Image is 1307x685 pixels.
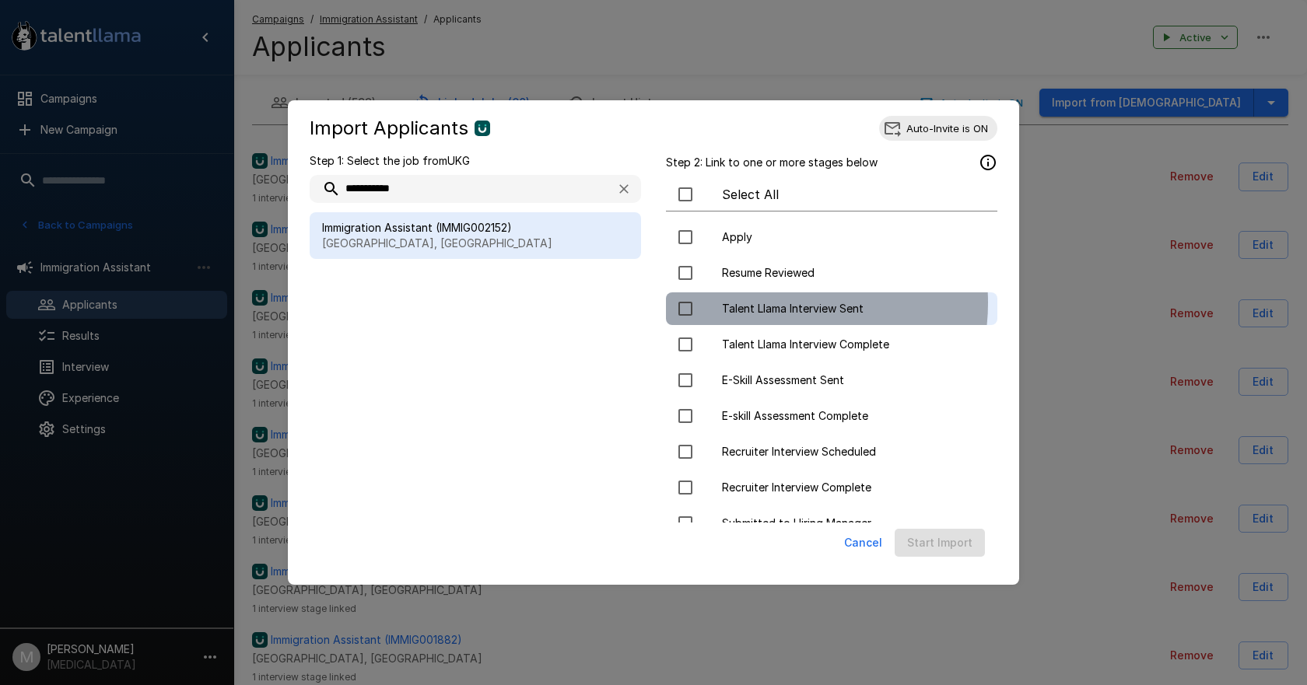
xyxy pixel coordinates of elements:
[310,212,641,259] div: Immigration Assistant (IMMIG002152)[GEOGRAPHIC_DATA], [GEOGRAPHIC_DATA]
[475,121,490,136] img: ukg_logo.jpeg
[722,337,985,352] span: Talent Llama Interview Complete
[722,372,985,388] span: E-Skill Assessment Sent
[666,471,997,504] div: Recruiter Interview Complete
[722,515,985,531] span: Submitted to Hiring Manager
[666,364,997,397] div: E-Skill Assessment Sent
[322,236,629,251] p: [GEOGRAPHIC_DATA], [GEOGRAPHIC_DATA]
[666,435,997,468] div: Recruiter Interview Scheduled
[322,220,629,236] span: Immigration Assistant (IMMIG002152)
[722,480,985,495] span: Recruiter Interview Complete
[722,408,985,424] span: E-skill Assessment Complete
[666,178,997,211] div: Select All
[310,116,468,141] h5: Import Applicants
[897,122,997,135] span: Auto-Invite is ON
[722,301,985,316] span: Talent Llama Interview Sent
[666,507,997,540] div: Submitted to Hiring Manager
[666,221,997,253] div: Apply
[722,265,985,281] span: Resume Reviewed
[979,153,997,172] svg: Applicants that are currently in these stages will be imported.
[722,229,985,245] span: Apply
[666,328,997,361] div: Talent Llama Interview Complete
[666,257,997,289] div: Resume Reviewed
[838,529,888,557] button: Cancel
[722,185,985,204] span: Select All
[666,292,997,325] div: Talent Llama Interview Sent
[666,155,878,170] p: Step 2: Link to one or more stages below
[666,400,997,432] div: E-skill Assessment Complete
[722,444,985,460] span: Recruiter Interview Scheduled
[310,153,641,169] p: Step 1: Select the job from UKG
